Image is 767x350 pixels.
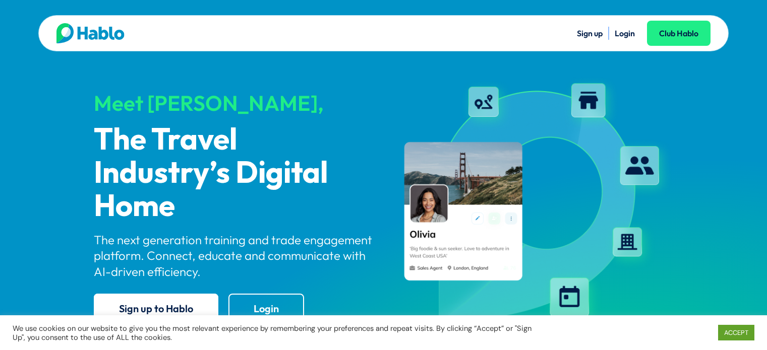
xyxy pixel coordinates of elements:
img: hablo-profile-image [392,75,674,332]
div: Meet [PERSON_NAME], [94,92,375,115]
a: Login [615,28,635,38]
a: Sign up to Hablo [94,294,218,323]
a: Login [228,294,304,323]
img: Hablo logo main 2 [56,23,125,43]
p: The next generation training and trade engagement platform. Connect, educate and communicate with... [94,232,375,279]
div: We use cookies on our website to give you the most relevant experience by remembering your prefer... [13,324,532,342]
a: Sign up [577,28,603,38]
a: ACCEPT [718,325,754,340]
p: The Travel Industry’s Digital Home [94,124,375,224]
a: Club Hablo [647,21,711,46]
